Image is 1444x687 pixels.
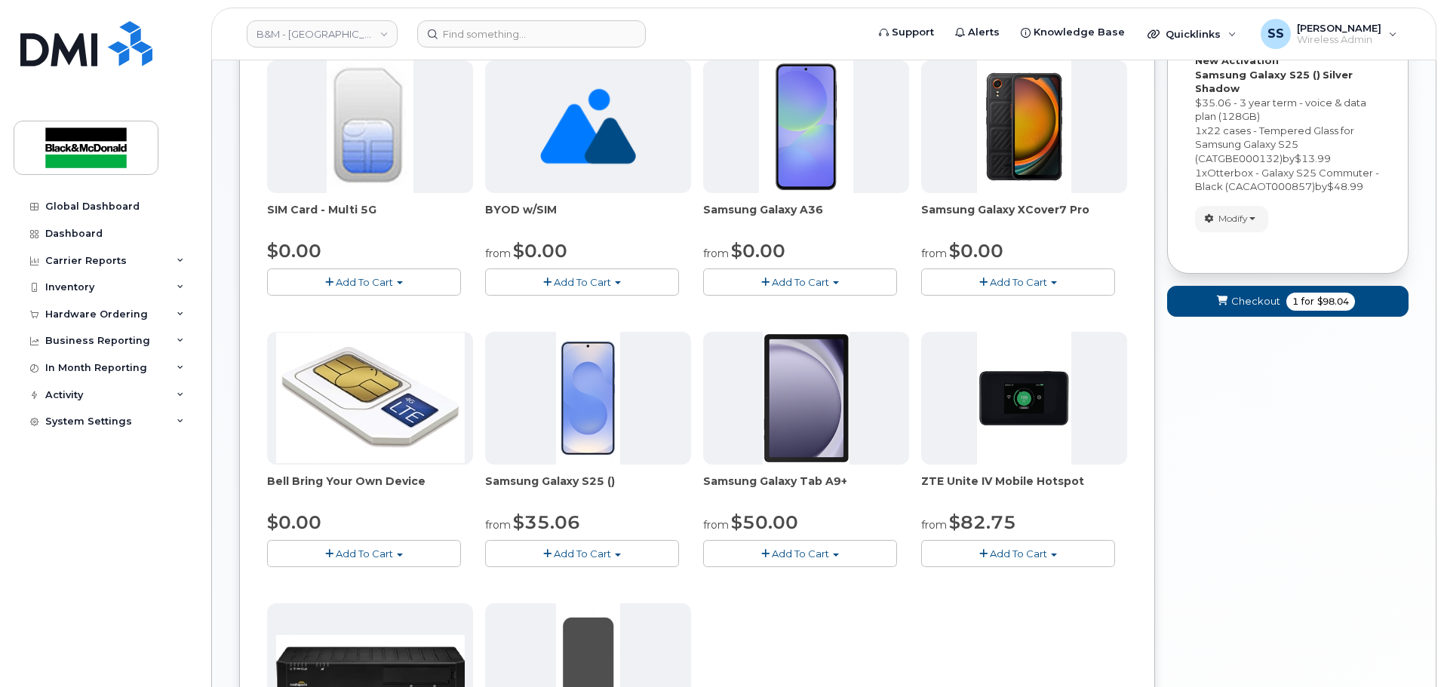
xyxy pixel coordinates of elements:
[703,247,729,260] small: from
[267,511,321,533] span: $0.00
[513,511,580,533] span: $35.06
[772,547,829,560] span: Add To Cart
[1195,206,1268,232] button: Modify
[731,511,798,533] span: $50.00
[1317,295,1349,308] span: $98.04
[1195,166,1381,194] div: x by
[1195,124,1202,136] span: 1
[945,17,1010,48] a: Alerts
[703,268,897,295] button: Add To Cart
[1297,34,1381,46] span: Wireless Admin
[1195,124,1381,166] div: x by
[990,276,1047,288] span: Add To Cart
[540,60,636,193] img: no_image_found-2caef05468ed5679b831cfe6fc140e25e0c280774317ffc20a367ab7fd17291e.png
[1166,28,1221,40] span: Quicklinks
[1218,212,1248,225] span: Modify
[703,202,909,232] div: Samsung Galaxy A36
[267,540,461,566] button: Add To Cart
[1195,54,1279,66] strong: New Activation
[1267,25,1284,43] span: SS
[703,474,909,504] div: Samsung Galaxy Tab A9+
[921,474,1127,504] div: ZTE Unite IV Mobile Hotspot
[921,268,1115,295] button: Add To Cart
[1195,69,1320,81] strong: Samsung Galaxy S25 ()
[772,276,829,288] span: Add To Cart
[1034,25,1125,40] span: Knowledge Base
[267,268,461,295] button: Add To Cart
[921,247,947,260] small: from
[949,511,1016,533] span: $82.75
[485,268,679,295] button: Add To Cart
[267,240,321,262] span: $0.00
[1195,167,1379,193] span: Otterbox - Galaxy S25 Commuter - Black (CACAOT000857)
[513,240,567,262] span: $0.00
[485,518,511,532] small: from
[990,547,1047,560] span: Add To Cart
[892,25,934,40] span: Support
[1327,180,1363,192] span: $48.99
[759,60,854,193] img: phone23886.JPG
[1137,19,1247,49] div: Quicklinks
[556,332,621,465] img: phone23817.JPG
[327,60,413,193] img: 00D627D4-43E9-49B7-A367-2C99342E128C.jpg
[703,518,729,532] small: from
[1250,19,1408,49] div: Samantha Shandera
[247,20,398,48] a: B&M - Alberta
[485,247,511,260] small: from
[554,547,611,560] span: Add To Cart
[1231,294,1280,308] span: Checkout
[1297,22,1381,34] span: [PERSON_NAME]
[276,333,465,463] img: phone23274.JPG
[921,518,947,532] small: from
[1298,295,1317,308] span: for
[968,25,1000,40] span: Alerts
[977,60,1072,193] img: phone23879.JPG
[267,474,473,504] div: Bell Bring Your Own Device
[267,202,473,232] div: SIM Card - Multi 5G
[1195,167,1202,179] span: 1
[336,547,393,560] span: Add To Cart
[485,540,679,566] button: Add To Cart
[763,332,850,465] img: phone23884.JPG
[485,474,691,504] div: Samsung Galaxy S25 ()
[1292,295,1298,308] span: 1
[868,17,945,48] a: Support
[485,202,691,232] div: BYOD w/SIM
[921,202,1127,232] div: Samsung Galaxy XCover7 Pro
[977,332,1072,465] img: phone23268.JPG
[703,540,897,566] button: Add To Cart
[1195,124,1354,164] span: 22 cases - Tempered Glass for Samsung Galaxy S25 (CATGBE000132)
[1167,286,1409,317] button: Checkout 1 for $98.04
[336,276,393,288] span: Add To Cart
[949,240,1003,262] span: $0.00
[1295,152,1331,164] span: $13.99
[417,20,646,48] input: Find something...
[921,540,1115,566] button: Add To Cart
[731,240,785,262] span: $0.00
[554,276,611,288] span: Add To Cart
[1195,96,1381,124] div: $35.06 - 3 year term - voice & data plan (128GB)
[1010,17,1135,48] a: Knowledge Base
